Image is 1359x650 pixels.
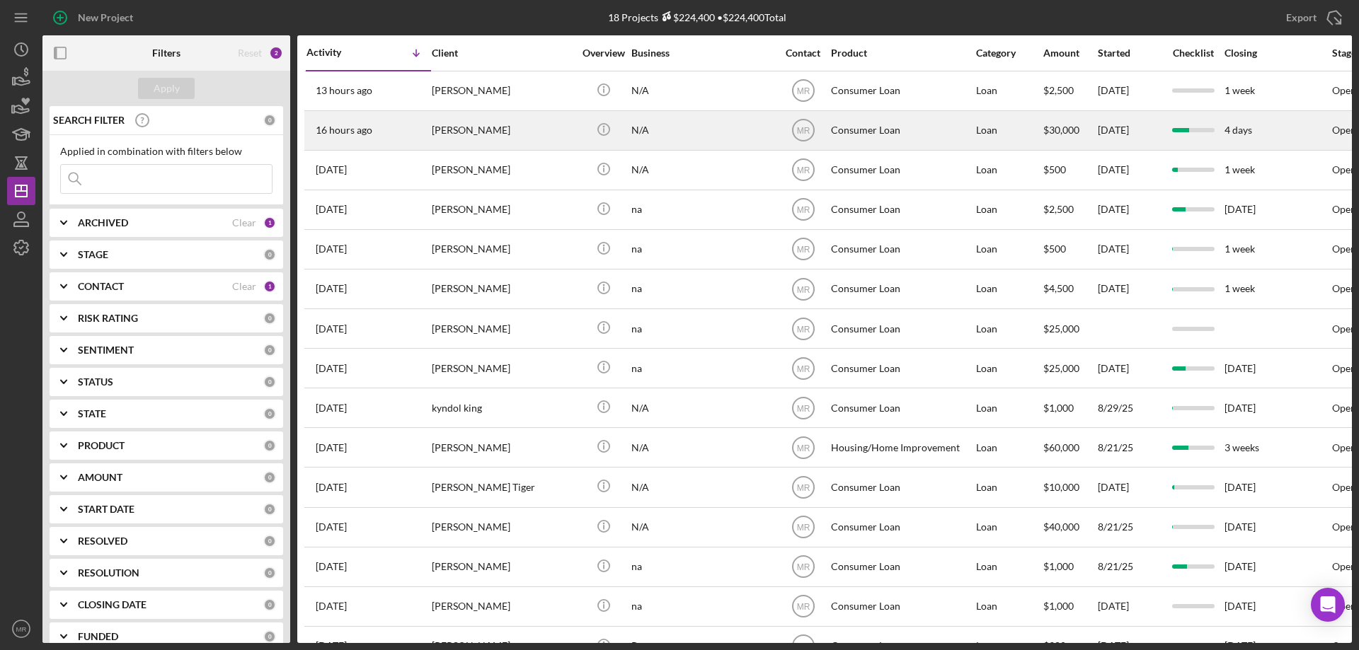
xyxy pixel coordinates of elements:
div: [PERSON_NAME] [432,588,573,625]
b: STAGE [78,249,108,260]
div: 1 [263,280,276,293]
b: RESOLUTION [78,567,139,579]
div: Loan [976,270,1042,308]
time: [DATE] [1225,203,1256,215]
div: Loan [976,588,1042,625]
b: Filters [152,47,180,59]
div: 0 [263,535,276,547]
time: 2025-08-29 15:23 [316,402,347,414]
div: [PERSON_NAME] [432,112,573,149]
div: $224,400 [658,11,715,23]
div: [PERSON_NAME] [432,349,573,387]
div: Loan [976,72,1042,110]
time: 2025-09-10 19:12 [316,204,347,215]
b: ARCHIVED [78,217,128,228]
div: Loan [976,349,1042,387]
b: FUNDED [78,631,118,642]
div: [DATE] [1098,588,1162,625]
text: MR [796,364,810,373]
div: Consumer Loan [831,151,973,189]
div: Consumer Loan [831,112,973,149]
div: Loan [976,509,1042,546]
div: Clear [232,281,256,292]
time: 2025-08-21 23:45 [316,521,347,533]
time: 2025-09-12 00:25 [316,85,372,96]
div: Applied in combination with filters below [60,146,273,157]
div: [DATE] [1098,72,1162,110]
div: 0 [263,567,276,579]
button: New Project [42,4,147,32]
div: 0 [263,114,276,127]
b: STATE [78,408,106,419]
div: [DATE] [1098,349,1162,387]
time: [DATE] [1225,560,1256,572]
div: 0 [263,630,276,643]
text: MR [16,625,27,633]
time: 2025-08-21 16:33 [316,561,347,572]
div: 0 [263,407,276,420]
time: 1 week [1225,163,1255,175]
text: MR [796,562,810,572]
div: kyndol king [432,389,573,426]
time: 2025-09-09 13:25 [316,283,347,294]
div: 8/29/25 [1098,389,1162,426]
div: Consumer Loan [831,509,973,546]
div: Export [1286,4,1317,32]
text: MR [796,245,810,255]
div: Loan [976,548,1042,586]
div: Consumer Loan [831,588,973,625]
span: $1,000 [1043,560,1074,572]
text: MR [796,86,810,96]
div: Consumer Loan [831,310,973,347]
div: [PERSON_NAME] Tiger [432,468,573,506]
b: CONTACT [78,281,124,292]
span: $30,000 [1043,124,1079,136]
text: MR [796,324,810,334]
div: Closing [1225,47,1331,59]
div: 0 [263,376,276,388]
div: N/A [631,389,773,426]
text: MR [796,403,810,413]
div: N/A [631,429,773,466]
text: MR [796,523,810,533]
span: $25,000 [1043,323,1079,335]
span: $2,500 [1043,203,1074,215]
b: AMOUNT [78,472,122,483]
button: MR [7,615,35,643]
div: [PERSON_NAME] [432,231,573,268]
div: New Project [78,4,133,32]
div: Loan [976,191,1042,228]
div: [PERSON_NAME] [432,548,573,586]
b: SENTIMENT [78,344,134,356]
time: 1 week [1225,282,1255,294]
span: $1,000 [1043,600,1074,612]
time: 2025-09-10 21:04 [316,164,347,175]
div: [PERSON_NAME] [432,429,573,466]
div: [DATE] [1098,231,1162,268]
time: [DATE] [1225,402,1256,414]
b: PRODUCT [78,440,125,451]
div: Client [432,47,573,59]
div: 0 [263,344,276,356]
time: 2025-09-11 21:22 [316,124,372,136]
span: $40,000 [1043,521,1079,533]
div: Consumer Loan [831,191,973,228]
div: 18 Projects • $224,400 Total [608,11,786,23]
div: Open Intercom Messenger [1311,588,1345,622]
b: STATUS [78,376,113,388]
b: RISK RATING [78,313,138,324]
time: 2025-08-19 18:41 [316,600,347,612]
div: 0 [263,312,276,325]
div: Consumer Loan [831,349,973,387]
time: 2025-09-01 17:56 [316,363,347,374]
time: 4 days [1225,124,1252,136]
span: $4,500 [1043,282,1074,294]
div: Amount [1043,47,1096,59]
span: $25,000 [1043,362,1079,374]
time: 3 weeks [1225,441,1259,453]
div: Consumer Loan [831,72,973,110]
div: [PERSON_NAME] [432,72,573,110]
text: MR [796,166,810,175]
time: [DATE] [1225,521,1256,533]
div: [DATE] [1098,191,1162,228]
